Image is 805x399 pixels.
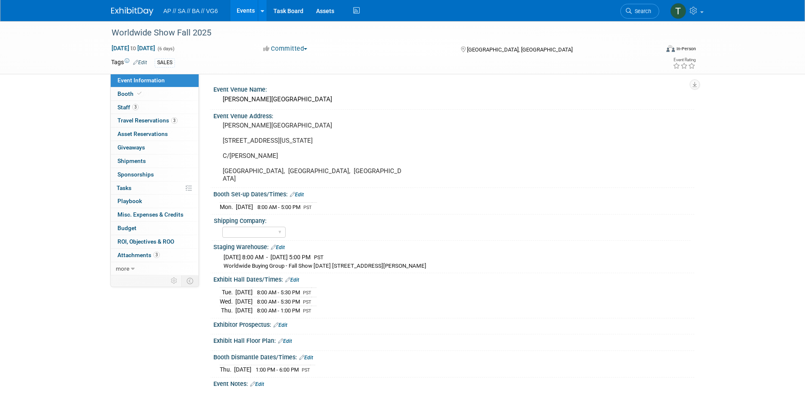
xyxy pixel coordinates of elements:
td: Personalize Event Tab Strip [167,275,182,286]
span: PST [302,367,310,373]
a: ROI, Objectives & ROO [111,235,199,248]
span: [DATE] 8:00 AM - [DATE] 5:00 PM [224,254,311,261]
div: Exhibit Hall Floor Plan: [213,334,694,345]
span: Giveaways [117,144,145,151]
a: more [111,262,199,275]
span: 3 [171,117,177,124]
a: Edit [290,192,304,198]
a: Edit [278,338,292,344]
span: PST [303,205,312,210]
a: Travel Reservations3 [111,114,199,127]
a: Attachments3 [111,249,199,262]
td: Wed. [220,297,235,306]
a: Edit [133,60,147,65]
td: Mon. [220,202,236,211]
i: Booth reservation complete [137,91,142,96]
div: Event Notes: [213,377,694,388]
span: Shipments [117,157,146,164]
a: Search [620,4,659,19]
td: [DATE] [235,297,253,306]
div: Exhibitor Prospectus: [213,318,694,329]
a: Edit [299,355,313,361]
span: Event Information [117,77,165,84]
a: Tasks [111,182,199,195]
div: Event Rating [673,58,696,62]
span: [GEOGRAPHIC_DATA], [GEOGRAPHIC_DATA] [467,46,573,53]
a: Edit [273,322,287,328]
img: Format-Inperson.png [666,45,675,52]
span: Sponsorships [117,171,154,178]
td: [DATE] [234,365,251,374]
span: PST [303,299,311,305]
div: [PERSON_NAME][GEOGRAPHIC_DATA] [220,93,688,106]
span: PST [303,308,311,314]
span: Playbook [117,198,142,204]
a: Edit [250,381,264,387]
span: more [116,265,129,272]
span: Search [632,8,651,14]
td: Thu. [220,365,234,374]
td: Toggle Event Tabs [181,275,199,286]
a: Playbook [111,195,199,208]
td: Tags [111,58,147,68]
span: Asset Reservations [117,130,168,137]
div: Booth Set-up Dates/Times: [213,188,694,199]
span: 1:00 PM - 6:00 PM [256,366,299,373]
a: Edit [271,244,285,250]
div: Booth Dismantle Dates/Times: [213,351,694,362]
span: 8:00 AM - 1:00 PM [257,307,300,314]
span: PST [303,290,311,296]
a: Giveaways [111,141,199,154]
span: 8:00 AM - 5:30 PM [257,289,300,296]
div: Event Format [609,44,696,57]
span: Budget [117,225,136,231]
div: Worldwide Show Fall 2025 [109,25,647,41]
span: ROI, Objectives & ROO [117,238,174,245]
span: Misc. Expenses & Credits [117,211,183,218]
span: Travel Reservations [117,117,177,124]
span: Booth [117,90,143,97]
a: Misc. Expenses & Credits [111,208,199,221]
div: Event Venue Name: [213,83,694,94]
span: Staff [117,104,139,111]
img: ExhibitDay [111,7,153,16]
div: In-Person [676,46,696,52]
a: Event Information [111,74,199,87]
a: Sponsorships [111,168,199,181]
div: Shipping Company: [214,214,690,225]
div: Staging Warehouse: [213,241,694,252]
td: [DATE] [236,202,253,211]
td: [DATE] [235,288,253,297]
td: [DATE] [235,306,253,315]
span: Attachments [117,252,160,258]
td: Thu. [220,306,235,315]
div: Worldwide Buying Group - Fall Show [DATE] [STREET_ADDRESS][PERSON_NAME] [224,262,688,270]
div: Exhibit Hall Dates/Times: [213,273,694,284]
img: Tina McGinty [670,3,686,19]
span: (6 days) [157,46,175,52]
button: Committed [260,44,311,53]
span: PST [314,254,324,261]
span: Tasks [117,185,131,191]
div: Event Venue Address: [213,110,694,120]
pre: [PERSON_NAME][GEOGRAPHIC_DATA] [STREET_ADDRESS][US_STATE] C/[PERSON_NAME] [GEOGRAPHIC_DATA], [GEO... [223,122,404,182]
span: AP // SA // BA // VG6 [164,8,218,14]
a: Budget [111,222,199,235]
a: Staff3 [111,101,199,114]
a: Asset Reservations [111,128,199,141]
a: Shipments [111,155,199,168]
span: 8:00 AM - 5:00 PM [257,204,300,210]
span: 3 [153,252,160,258]
span: [DATE] [DATE] [111,44,156,52]
td: Tue. [220,288,235,297]
span: 3 [132,104,139,110]
a: Booth [111,87,199,100]
span: to [129,45,137,52]
div: SALES [155,58,175,67]
a: Edit [285,277,299,283]
span: 8:00 AM - 5:30 PM [257,299,300,305]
